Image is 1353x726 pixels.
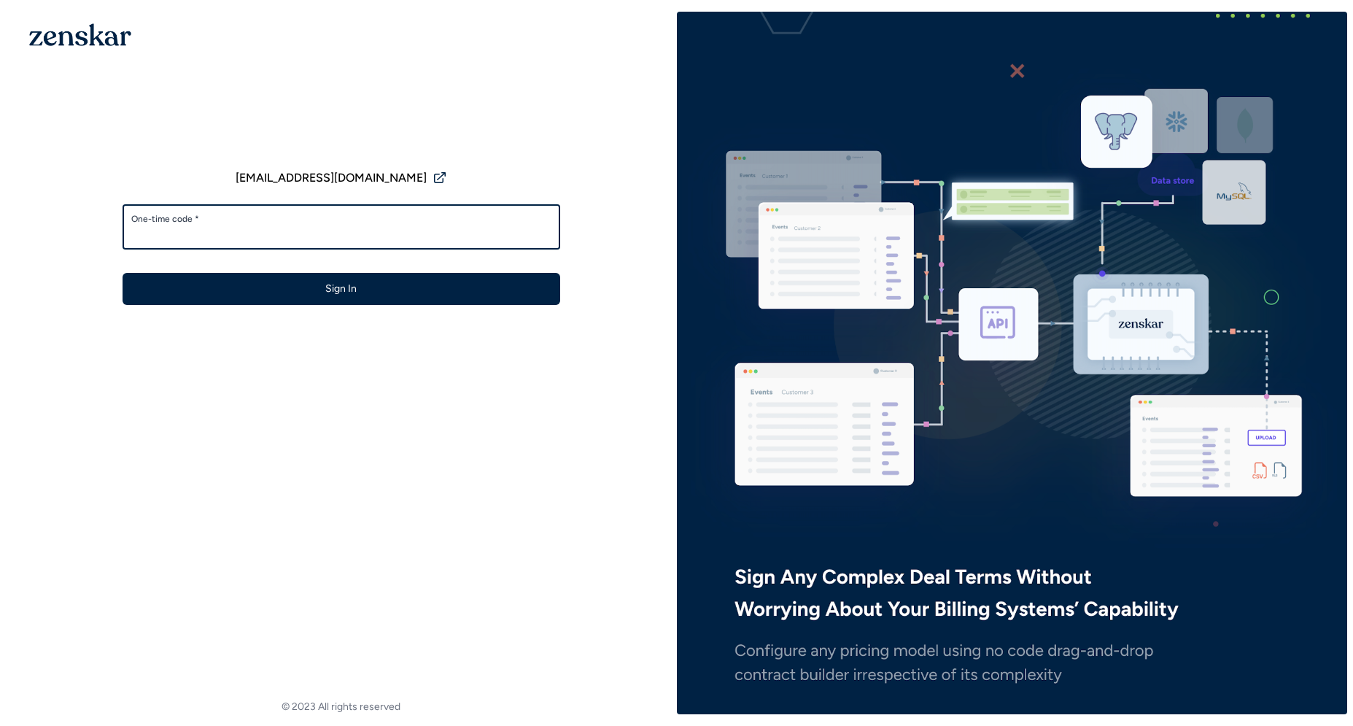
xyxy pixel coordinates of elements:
img: 1OGAJ2xQqyY4LXKgY66KYq0eOWRCkrZdAb3gUhuVAqdWPZE9SRJmCz+oDMSn4zDLXe31Ii730ItAGKgCKgCCgCikA4Av8PJUP... [29,23,131,46]
label: One-time code * [131,213,551,225]
footer: © 2023 All rights reserved [6,700,677,714]
span: [EMAIL_ADDRESS][DOMAIN_NAME] [236,169,427,187]
button: Sign In [123,273,560,305]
